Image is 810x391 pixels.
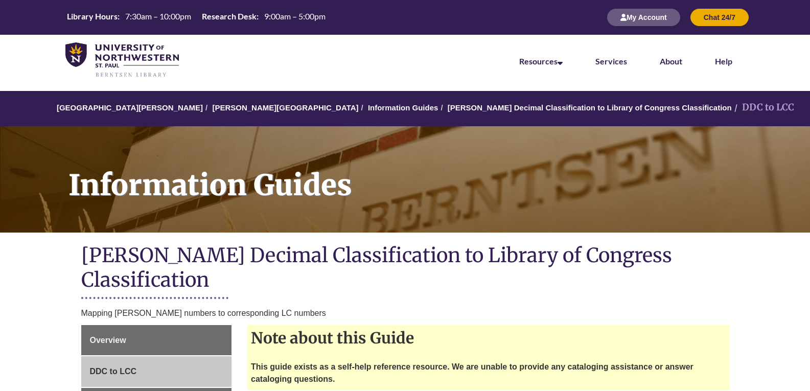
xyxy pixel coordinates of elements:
[368,103,438,112] a: Information Guides
[660,56,682,66] a: About
[212,103,358,112] a: [PERSON_NAME][GEOGRAPHIC_DATA]
[519,56,563,66] a: Resources
[607,13,680,21] a: My Account
[65,42,179,78] img: UNWSP Library Logo
[63,11,330,25] a: Hours Today
[63,11,330,24] table: Hours Today
[251,362,693,383] strong: This guide exists as a self-help reference resource. We are unable to provide any cataloging assi...
[57,126,810,219] h1: Information Guides
[90,336,126,344] span: Overview
[607,9,680,26] button: My Account
[690,9,749,26] button: Chat 24/7
[90,367,137,376] span: DDC to LCC
[448,103,732,112] a: [PERSON_NAME] Decimal Classification to Library of Congress Classification
[125,11,191,21] span: 7:30am – 10:00pm
[57,103,203,112] a: [GEOGRAPHIC_DATA][PERSON_NAME]
[198,11,260,22] th: Research Desk:
[715,56,732,66] a: Help
[81,325,232,356] a: Overview
[81,243,729,294] h1: [PERSON_NAME] Decimal Classification to Library of Congress Classification
[264,11,326,21] span: 9:00am – 5:00pm
[81,309,326,317] span: Mapping [PERSON_NAME] numbers to corresponding LC numbers
[81,356,232,387] a: DDC to LCC
[247,325,729,351] h2: Note about this Guide
[595,56,627,66] a: Services
[732,100,794,115] li: DDC to LCC
[690,13,749,21] a: Chat 24/7
[63,11,121,22] th: Library Hours:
